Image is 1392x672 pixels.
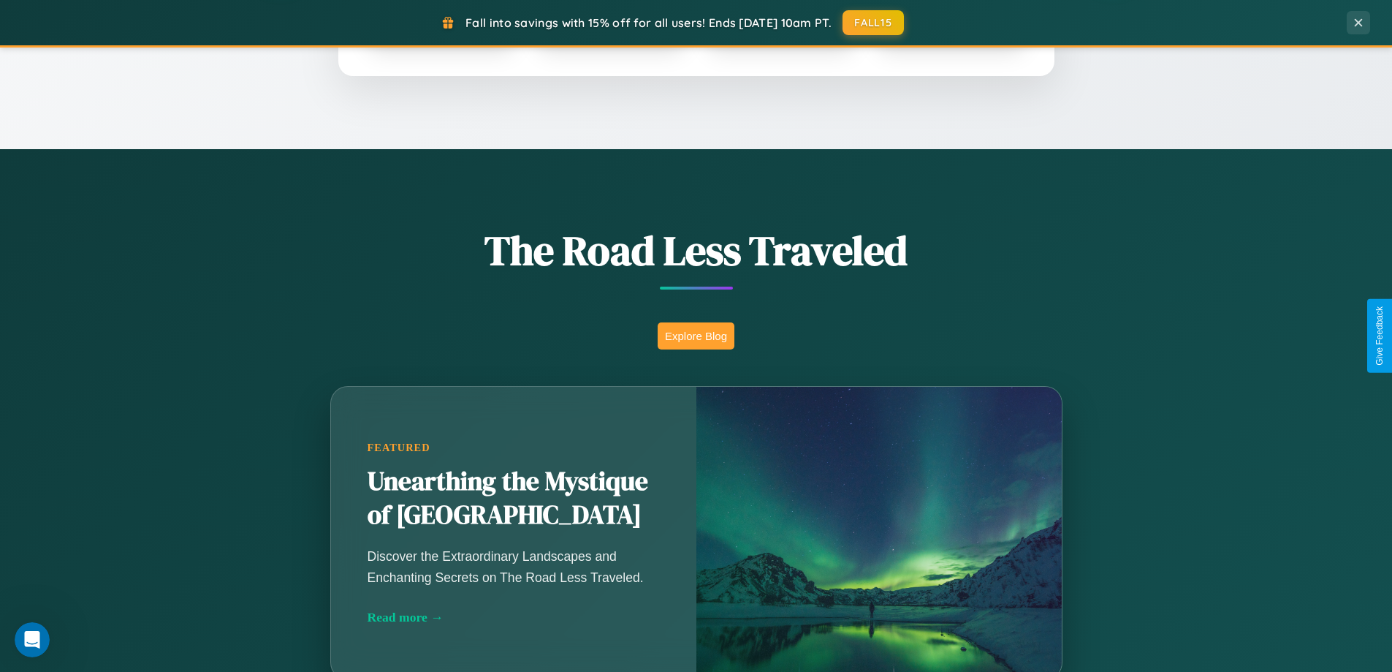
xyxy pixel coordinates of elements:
div: Read more → [368,610,660,625]
button: FALL15 [843,10,904,35]
div: Give Feedback [1374,306,1385,366]
span: Fall into savings with 15% off for all users! Ends [DATE] 10am PT. [465,15,832,30]
h1: The Road Less Traveled [258,222,1135,279]
button: Explore Blog [658,322,734,350]
h2: Unearthing the Mystique of [GEOGRAPHIC_DATA] [368,465,660,532]
iframe: Intercom live chat [15,622,50,657]
p: Discover the Extraordinary Landscapes and Enchanting Secrets on The Road Less Traveled. [368,546,660,587]
div: Featured [368,442,660,454]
